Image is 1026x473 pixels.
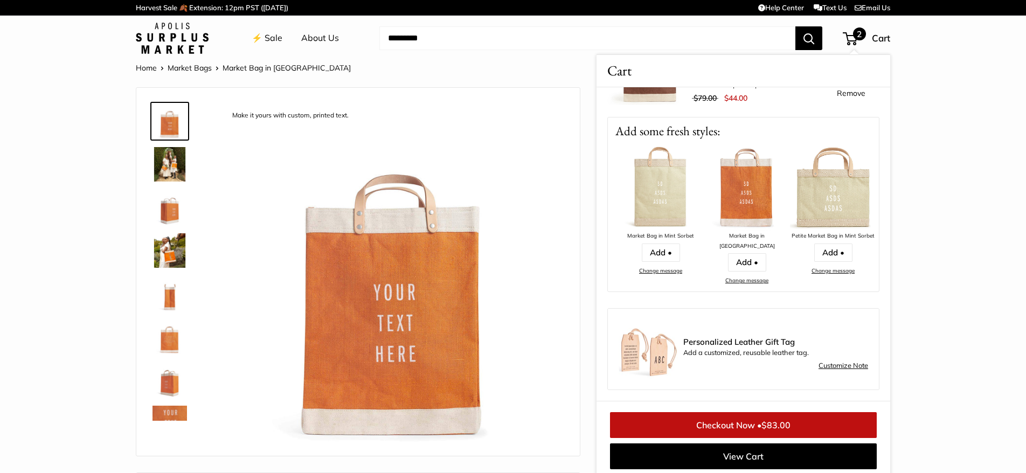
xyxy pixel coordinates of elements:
a: Add • [642,244,680,262]
a: Market Bag in Citrus [150,145,189,184]
a: Add • [814,244,852,262]
a: description_Make it yours with custom, printed text. [150,102,189,141]
a: Change message [639,267,682,274]
a: Home [136,63,157,73]
span: Cart [872,32,890,44]
div: Add a customized, reusable leather tag. [683,338,868,359]
a: Market Bag in Citrus [150,360,189,399]
div: Petite Market Bag in Mint Sorbet [790,231,876,241]
span: $44.00 [724,93,747,103]
span: 2 [853,27,866,40]
a: Help Center [758,3,804,12]
input: Search... [379,26,795,50]
a: Email Us [855,3,890,12]
img: Market Bag in Citrus [152,147,187,182]
a: Market Bags [168,63,212,73]
img: Market Bag in Citrus [152,363,187,397]
button: Search [795,26,822,50]
a: description_Custom printed text with eco-friendly ink. [150,404,189,442]
nav: Breadcrumb [136,61,351,75]
a: Remove [837,89,865,97]
div: Market Bag in [GEOGRAPHIC_DATA] [704,231,790,251]
p: Add some fresh styles: [608,117,879,145]
a: Market Bag in Citrus [150,188,189,227]
img: Market Bag in Citrus [152,233,187,268]
img: Luggage Tag [619,319,678,379]
a: Customize Note [819,359,868,372]
span: $83.00 [761,420,791,430]
a: Text Us [814,3,847,12]
span: $79.00 [694,93,717,103]
div: Market Bag in Mint Sorbet [618,231,704,241]
a: Checkout Now •$83.00 [610,412,877,438]
img: Market Bag in Citrus [152,190,187,225]
img: Apolis: Surplus Market [136,23,209,54]
a: Add • [728,253,766,272]
a: Change message [725,277,768,284]
div: Make it yours with custom, printed text. [227,108,354,123]
img: description_Make it yours with custom, printed text. [152,104,187,138]
span: Cart [607,60,632,81]
a: 2 Cart [844,30,890,47]
a: description_Seal of authenticity printed on the backside of every bag. [150,317,189,356]
img: description_Seal of authenticity printed on the backside of every bag. [152,319,187,354]
img: description_Make it yours with custom, printed text. [223,104,564,445]
a: Change message [812,267,855,274]
a: ⚡️ Sale [252,30,282,46]
span: Market Bag in [GEOGRAPHIC_DATA] [223,63,351,73]
a: Market Bag in Citrus [150,231,189,270]
img: description_13" wide, 18" high, 8" deep; handles: 3.5" [152,276,187,311]
span: Personalized Leather Gift Tag [683,338,868,346]
a: description_13" wide, 18" high, 8" deep; handles: 3.5" [150,274,189,313]
a: About Us [301,30,339,46]
img: description_Custom printed text with eco-friendly ink. [152,406,187,440]
a: View Cart [610,443,877,469]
